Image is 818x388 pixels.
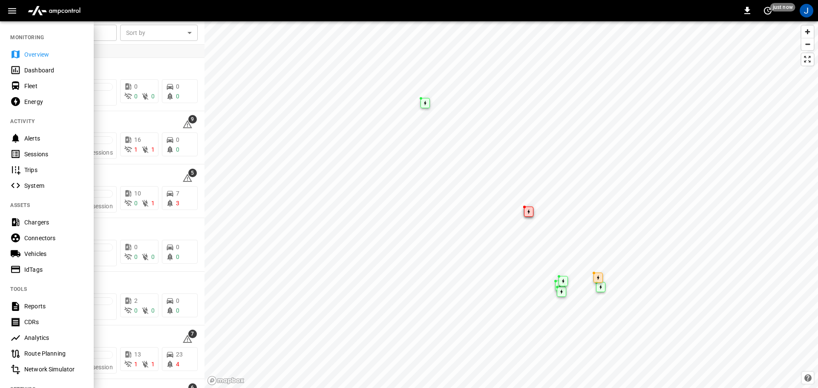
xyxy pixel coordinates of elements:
button: set refresh interval [761,4,775,17]
div: System [24,181,84,190]
div: Trips [24,166,84,174]
div: Fleet [24,82,84,90]
span: just now [770,3,795,11]
div: Vehicles [24,250,84,258]
div: IdTags [24,265,84,274]
div: profile-icon [800,4,813,17]
div: CDRs [24,318,84,326]
div: Energy [24,98,84,106]
div: Sessions [24,150,84,158]
div: Route Planning [24,349,84,358]
div: Alerts [24,134,84,143]
div: Dashboard [24,66,84,75]
div: Network Simulator [24,365,84,374]
img: ampcontrol.io logo [24,3,84,19]
div: Analytics [24,333,84,342]
div: Connectors [24,234,84,242]
div: Chargers [24,218,84,227]
div: Overview [24,50,84,59]
div: Reports [24,302,84,310]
